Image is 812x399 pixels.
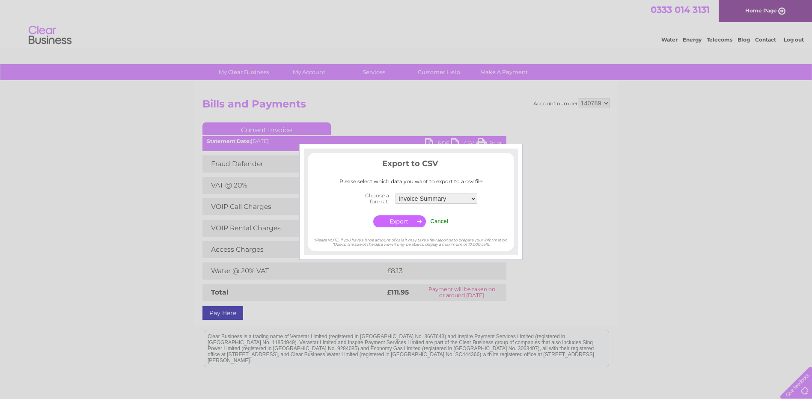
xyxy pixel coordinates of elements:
[28,22,72,48] img: logo.png
[738,36,750,43] a: Blog
[308,158,514,173] h3: Export to CSV
[707,36,732,43] a: Telecoms
[204,5,609,42] div: Clear Business is a trading name of Verastar Limited (registered in [GEOGRAPHIC_DATA] No. 3667643...
[342,190,393,207] th: Choose a format:
[683,36,702,43] a: Energy
[661,36,678,43] a: Water
[651,4,710,15] a: 0333 014 3131
[308,229,514,247] div: *Please NOTE, if you have a large amount of calls it may take a few seconds to prepare your infor...
[755,36,776,43] a: Contact
[430,218,448,224] input: Cancel
[784,36,804,43] a: Log out
[308,179,514,185] div: Please select which data you want to export to a csv file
